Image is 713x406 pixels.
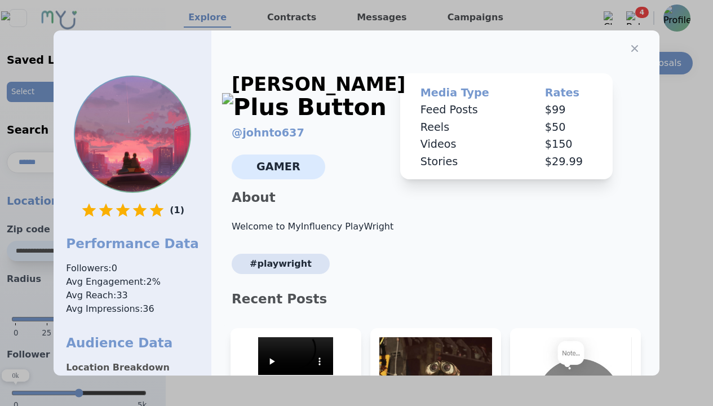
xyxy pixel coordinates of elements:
[66,289,199,302] span: Avg Reach: 33
[405,101,529,119] td: Feed Posts
[529,101,609,119] td: $ 99
[405,119,529,136] td: Reels
[529,136,609,153] td: $ 150
[529,85,609,101] th: Rates
[223,188,648,206] p: About
[66,361,199,374] p: Location Breakdown
[405,136,529,153] td: Videos
[66,334,199,352] h1: Audience Data
[66,235,199,253] h1: Performance Data
[170,202,184,219] p: ( 1 )
[75,77,190,192] img: Profile
[222,93,387,121] img: Plus Button
[223,220,648,233] p: Welcome to MyInfluency PlayWright
[66,262,199,275] span: Followers: 0
[405,153,529,171] td: Stories
[529,153,609,171] td: $ 29.99
[232,254,330,274] span: #PlayWright
[529,119,609,136] td: $ 50
[223,290,648,308] p: Recent Posts
[66,302,199,316] span: Avg Impressions: 36
[405,85,529,101] th: Media Type
[232,155,325,179] span: Gamer
[232,73,405,118] div: [PERSON_NAME]
[232,126,304,139] a: @johnto637
[66,275,199,289] span: Avg Engagement: 2 %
